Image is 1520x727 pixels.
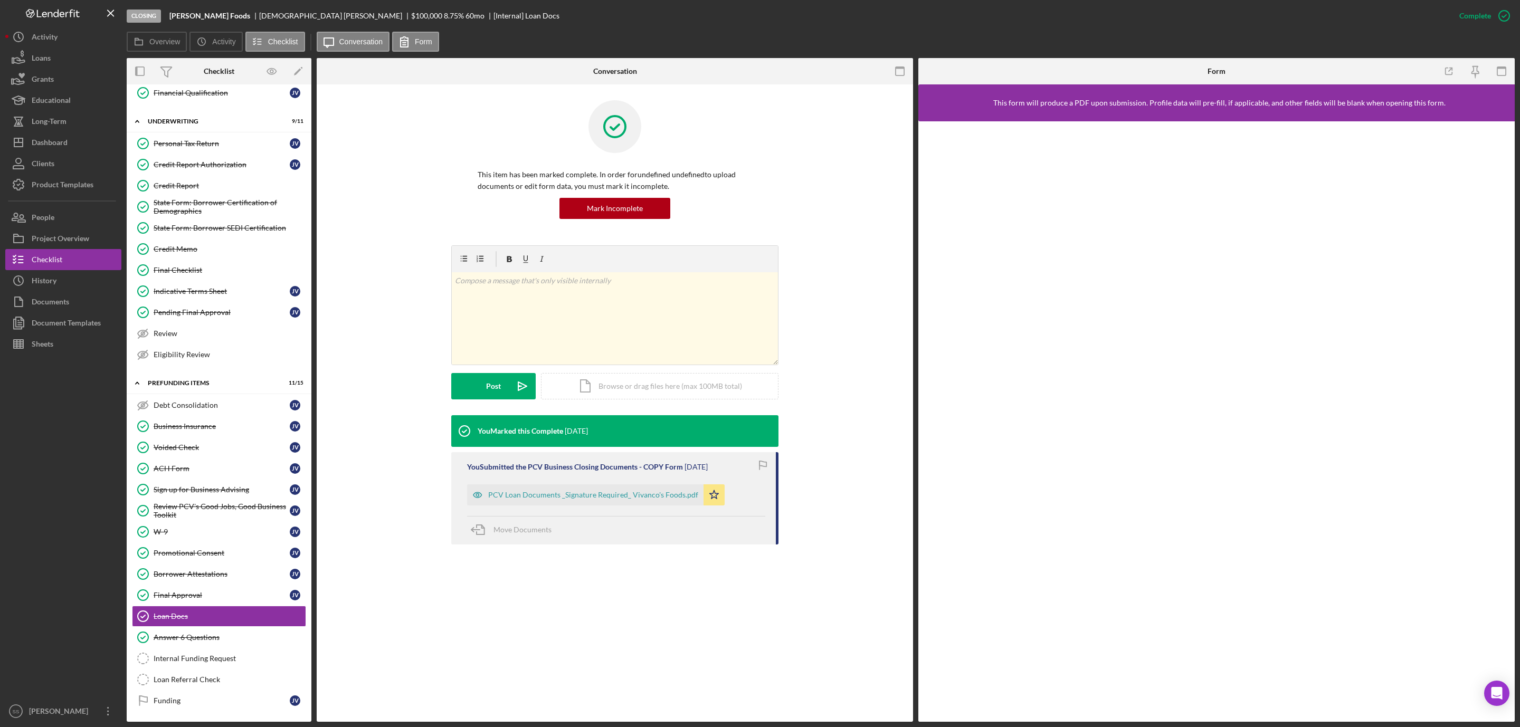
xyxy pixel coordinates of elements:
time: 2025-10-06 22:31 [565,427,588,435]
a: Loan Docs [132,606,306,627]
div: Pending Final Approval [154,308,290,317]
p: This item has been marked complete. In order for undefined undefined to upload documents or edit ... [478,169,752,193]
a: Borrower AttestationsJV [132,563,306,585]
span: Move Documents [493,525,552,534]
div: You Submitted the PCV Business Closing Documents - COPY Form [467,463,683,471]
label: Conversation [339,37,383,46]
label: Activity [212,37,235,46]
time: 2025-10-06 19:54 [685,463,708,471]
div: Complete [1459,5,1491,26]
label: Checklist [268,37,298,46]
div: Credit Memo [154,245,306,253]
div: Conversation [593,67,637,75]
a: Credit Report AuthorizationJV [132,154,306,175]
a: Final Checklist [132,260,306,281]
button: Mark Incomplete [559,198,670,219]
div: Eligibility Review [154,350,306,359]
a: Credit Report [132,175,306,196]
a: Answer 6 Questions [132,627,306,648]
div: J V [290,527,300,537]
div: J V [290,286,300,296]
a: Indicative Terms SheetJV [132,281,306,302]
button: Conversation [317,32,390,52]
a: Debt ConsolidationJV [132,395,306,416]
div: Loan Docs [154,612,306,620]
div: Personal Tax Return [154,139,290,148]
label: Overview [149,37,180,46]
div: J V [290,590,300,600]
div: You Marked this Complete [478,427,563,435]
a: FundingJV [132,690,306,711]
div: J V [290,88,300,98]
button: SS[PERSON_NAME] [5,701,121,722]
button: Activity [189,32,242,52]
button: Checklist [245,32,305,52]
div: Credit Report [154,181,306,190]
div: J V [290,569,300,579]
div: J V [290,138,300,149]
div: J V [290,484,300,495]
a: Sign up for Business AdvisingJV [132,479,306,500]
button: Form [392,32,439,52]
div: J V [290,442,300,453]
div: ACH Form [154,464,290,473]
div: 8.75 % [444,12,464,20]
div: This form will produce a PDF upon submission. Profile data will pre-fill, if applicable, and othe... [993,99,1446,107]
div: Internal Funding Request [154,654,306,663]
button: Post [451,373,536,399]
div: Prefunding Items [148,380,277,386]
a: Business InsuranceJV [132,416,306,437]
label: Form [415,37,432,46]
div: Answer 6 Questions [154,633,306,642]
a: Voided CheckJV [132,437,306,458]
div: Promotional Consent [154,549,290,557]
div: J V [290,400,300,410]
div: $100,000 [411,12,442,20]
div: J V [290,695,300,706]
div: Indicative Terms Sheet [154,287,290,295]
div: [Internal] Loan Docs [493,12,559,20]
div: Final Approval [154,591,290,599]
a: Personal Tax ReturnJV [132,133,306,154]
div: Open Intercom Messenger [1484,681,1509,706]
div: J V [290,307,300,318]
div: 11 / 15 [284,380,303,386]
a: Final ApprovalJV [132,585,306,606]
iframe: Lenderfit form [929,132,1505,711]
button: PCV Loan Documents _Signature Required_ Vivanco's Foods.pdf [467,484,725,505]
button: Move Documents [467,516,562,543]
div: State Form: Borrower SEDI Certification [154,224,306,232]
div: Review [154,329,306,338]
a: Loan Referral Check [132,669,306,690]
a: Promotional ConsentJV [132,542,306,563]
div: Checklist [204,67,234,75]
